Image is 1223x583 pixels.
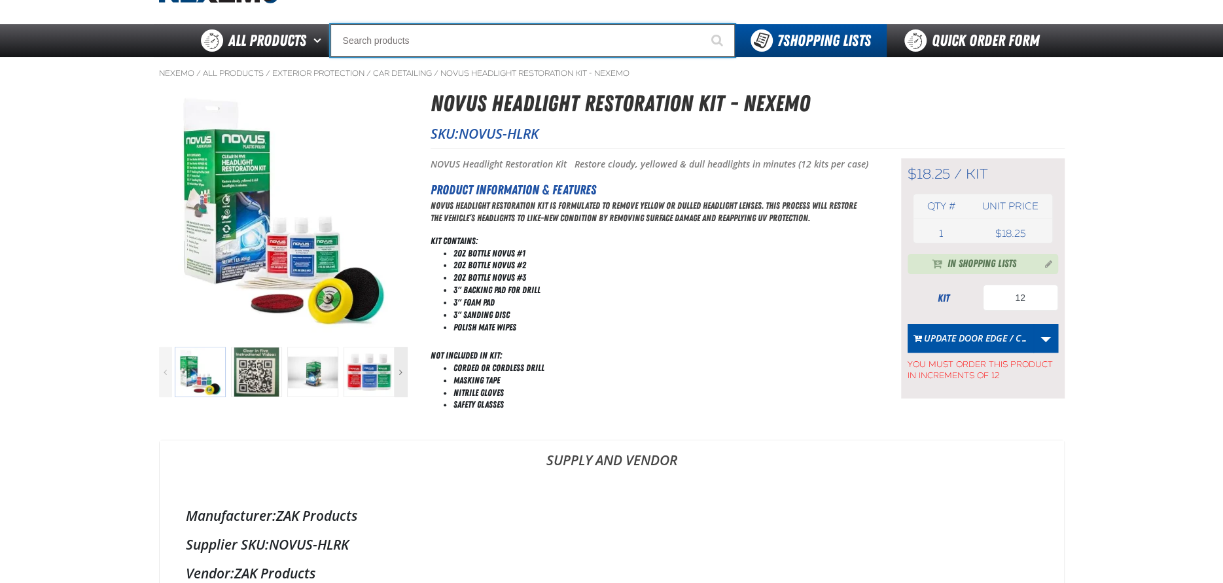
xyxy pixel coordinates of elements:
[453,321,868,334] li: Polish Mate Wipes
[453,296,868,309] li: 3" Foam Pad
[966,166,988,183] span: kit
[431,86,1065,121] h1: Novus Headlight Restoration Kit - Nexemo
[186,535,1038,554] div: NOVUS-HLRK
[777,31,783,50] strong: 7
[1033,324,1058,353] a: More Actions
[186,564,234,582] label: Vendor:
[160,86,407,334] img: Novus Headlight Restoration Kit - Nexemo
[160,440,1064,480] a: Supply and Vendor
[309,24,330,57] button: Open All Products pages
[395,347,408,397] button: Next
[908,166,950,183] span: $18.25
[939,228,943,239] span: 1
[330,24,735,57] input: Search
[968,194,1052,219] th: Unit price
[431,200,868,224] p: NOVUS Headlight Restoration Kit is formulated to remove yellow or dulled headlight lenses. This p...
[159,68,1065,79] nav: Breadcrumbs
[175,347,226,397] img: Novus Headlight Restoration Kit - Nexemo
[434,68,438,79] span: /
[453,362,868,374] li: Corded or Cordless Drill
[735,24,887,57] button: You have 7 Shopping Lists. Open to view details
[453,284,868,296] li: 3" Backing Pad for Drill
[908,353,1058,381] span: You must order this product in increments of 12
[159,68,194,79] a: Nexemo
[203,68,264,79] a: All Products
[983,285,1058,311] input: Product Quantity
[231,347,282,397] img: Novus Headlight Restoration Kit - Nexemo
[453,309,868,321] li: 3" Sanding Disc
[366,68,371,79] span: /
[431,180,868,200] h2: Product Information & Features
[908,324,1034,353] button: Action Update DOOR EDGE / CUP KITS / QR
[431,124,1065,143] p: SKU:
[344,347,395,397] img: Novus Headlight Restoration Kit - Nexemo
[373,68,432,79] a: Car Detailing
[702,24,735,57] button: Start Searching
[1035,255,1055,271] button: Manage current product in the Shopping List
[777,31,871,50] span: Shopping Lists
[908,291,980,306] div: kit
[186,564,1038,582] div: ZAK Products
[287,347,338,397] img: Novus Headlight Restoration Kit - Nexemo
[968,224,1052,243] td: $18.25
[159,347,172,397] button: Previous
[186,506,1038,525] div: ZAK Products
[431,158,868,171] p: NOVUS Headlight Restoration Kit Restore cloudy, yellowed & dull headlights in minutes (12 kits pe...
[459,124,539,143] span: NOVUS-HLRK
[453,259,868,272] li: 2oz Bottle Novus #2
[186,535,269,554] label: Supplier SKU:
[453,398,868,411] li: Safety Glasses
[913,194,969,219] th: Qty #
[453,387,868,399] li: Nitrile Gloves
[453,247,868,260] li: 2oz Bottle Novus #1
[431,235,868,412] div: KIT CONTAINS: NOT INCLUDED IN KIT:
[186,506,276,525] label: Manufacturer:
[948,256,1016,272] span: In Shopping Lists
[228,29,306,52] span: All Products
[954,166,962,183] span: /
[440,68,629,79] a: Novus Headlight Restoration Kit - Nexemo
[266,68,270,79] span: /
[453,374,868,387] li: Masking Tape
[272,68,364,79] a: Exterior Protection
[453,272,868,284] li: 2oz Bottle Novus #3
[887,24,1064,57] a: Quick Order Form
[196,68,201,79] span: /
